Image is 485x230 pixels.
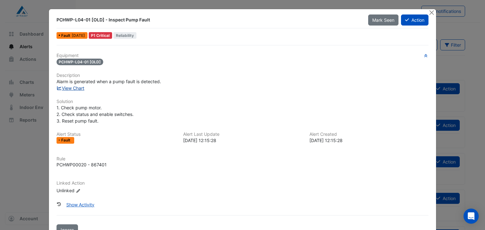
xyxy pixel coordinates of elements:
[57,59,104,65] span: PCHWP-L04-01 [OLD]
[372,17,394,23] span: Mark Seen
[57,181,429,186] h6: Linked Action
[57,161,107,168] div: PCHWP00020 - 867401
[309,137,428,144] div: [DATE] 12:15:28
[57,105,134,124] span: 1. Check pump motor. 2. Check status and enable switches. 3. Reset pump fault.
[72,33,85,38] span: Mon 25-Aug-2025 12:15 AEST
[57,187,132,194] div: Unlinked
[89,32,112,39] div: P1 Critical
[57,132,176,137] h6: Alert Status
[76,188,81,193] fa-icon: Edit Linked Action
[183,137,302,144] div: [DATE] 12:15:28
[113,32,136,39] span: Reliability
[61,138,72,142] span: Fault
[183,132,302,137] h6: Alert Last Update
[62,199,99,210] button: Show Activity
[57,73,429,78] h6: Description
[309,132,428,137] h6: Alert Created
[61,34,72,37] span: Fault
[401,14,428,26] button: Action
[57,156,429,162] h6: Rule
[57,99,429,104] h6: Solution
[368,14,398,26] button: Mark Seen
[464,209,479,224] div: Open Intercom Messenger
[57,79,161,84] span: Alarm is generated when a pump fault is detected.
[428,9,435,16] button: Close
[57,53,429,58] h6: Equipment
[57,17,361,23] div: PCHWP-L04-01 [OLD] - Inspect Pump Fault
[57,85,85,91] a: View Chart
